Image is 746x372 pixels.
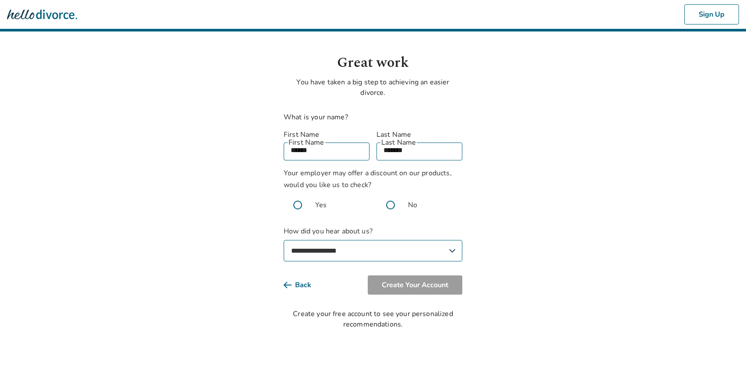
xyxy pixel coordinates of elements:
button: Back [284,275,325,295]
img: Hello Divorce Logo [7,6,77,23]
p: You have taken a big step to achieving an easier divorce. [284,77,462,98]
select: How did you hear about us? [284,240,462,261]
label: How did you hear about us? [284,226,462,261]
span: Your employer may offer a discount on our products, would you like us to check? [284,168,452,190]
label: Last Name [377,129,462,140]
span: Yes [315,200,327,210]
label: What is your name? [284,112,348,122]
label: First Name [284,129,369,140]
span: No [408,200,417,210]
button: Create Your Account [368,275,462,295]
button: Sign Up [684,4,739,24]
iframe: Chat Widget [702,330,746,372]
h1: Great work [284,52,462,73]
div: Create your free account to see your personalized recommendations. [284,309,462,330]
